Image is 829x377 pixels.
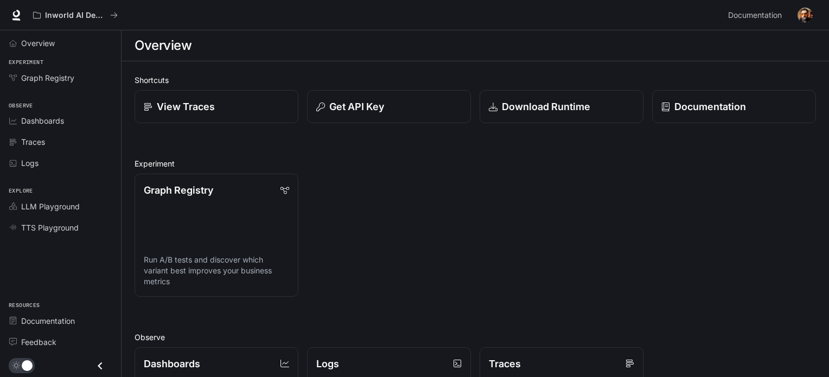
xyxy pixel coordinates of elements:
[22,359,33,371] span: Dark mode toggle
[21,336,56,348] span: Feedback
[652,90,816,123] a: Documentation
[4,34,117,53] a: Overview
[794,4,816,26] button: User avatar
[480,90,643,123] a: Download Runtime
[502,99,590,114] p: Download Runtime
[21,315,75,327] span: Documentation
[489,356,521,371] p: Traces
[798,8,813,23] img: User avatar
[307,90,471,123] button: Get API Key
[135,90,298,123] a: View Traces
[728,9,782,22] span: Documentation
[4,154,117,172] a: Logs
[4,218,117,237] a: TTS Playground
[21,222,79,233] span: TTS Playground
[329,99,384,114] p: Get API Key
[4,132,117,151] a: Traces
[316,356,339,371] p: Logs
[724,4,790,26] a: Documentation
[21,157,39,169] span: Logs
[4,68,117,87] a: Graph Registry
[144,254,289,287] p: Run A/B tests and discover which variant best improves your business metrics
[4,197,117,216] a: LLM Playground
[135,331,816,343] h2: Observe
[88,355,112,377] button: Close drawer
[45,11,106,20] p: Inworld AI Demos
[135,74,816,86] h2: Shortcuts
[21,72,74,84] span: Graph Registry
[144,183,213,197] p: Graph Registry
[135,174,298,297] a: Graph RegistryRun A/B tests and discover which variant best improves your business metrics
[135,158,816,169] h2: Experiment
[674,99,746,114] p: Documentation
[157,99,215,114] p: View Traces
[4,311,117,330] a: Documentation
[21,115,64,126] span: Dashboards
[4,111,117,130] a: Dashboards
[144,356,200,371] p: Dashboards
[135,35,192,56] h1: Overview
[4,333,117,352] a: Feedback
[21,37,55,49] span: Overview
[21,201,80,212] span: LLM Playground
[21,136,45,148] span: Traces
[28,4,123,26] button: All workspaces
